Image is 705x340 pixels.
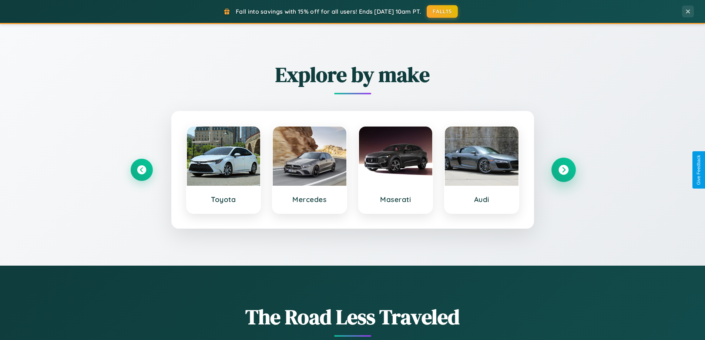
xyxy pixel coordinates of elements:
[280,195,339,204] h3: Mercedes
[427,5,458,18] button: FALL15
[131,60,575,89] h2: Explore by make
[366,195,425,204] h3: Maserati
[696,155,701,185] div: Give Feedback
[452,195,511,204] h3: Audi
[131,303,575,331] h1: The Road Less Traveled
[194,195,253,204] h3: Toyota
[236,8,421,15] span: Fall into savings with 15% off for all users! Ends [DATE] 10am PT.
